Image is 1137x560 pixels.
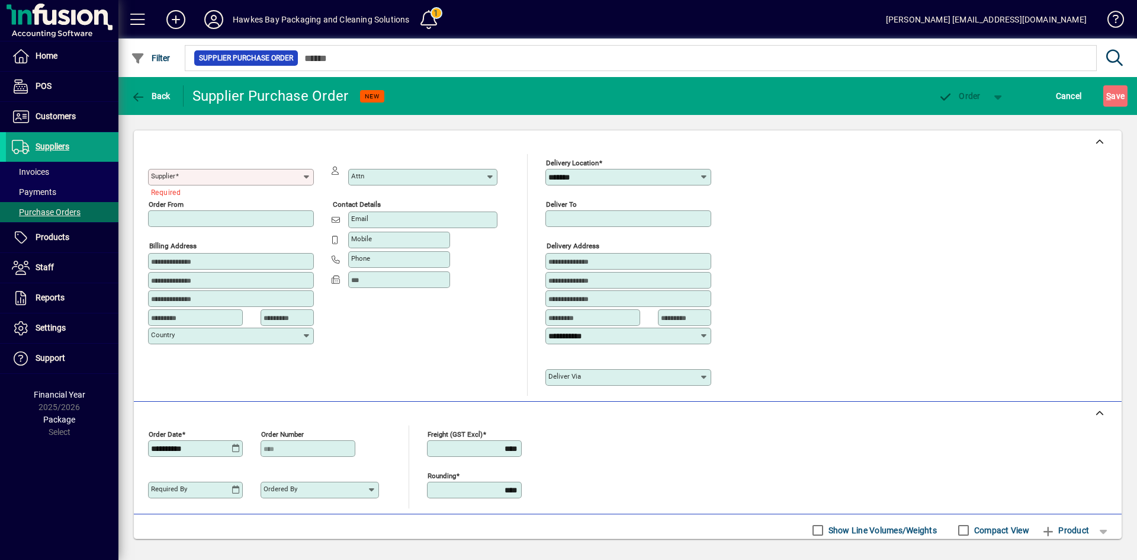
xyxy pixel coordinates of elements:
a: Products [6,223,118,252]
mat-label: Country [151,331,175,339]
span: Financial Year [34,390,85,399]
a: Knowledge Base [1099,2,1122,41]
span: Settings [36,323,66,332]
label: Show Line Volumes/Weights [826,524,937,536]
a: Invoices [6,162,118,182]
span: Filter [131,53,171,63]
label: Compact View [972,524,1029,536]
a: Customers [6,102,118,132]
div: Supplier Purchase Order [192,87,349,105]
span: NEW [365,92,380,100]
mat-label: Required by [151,485,187,493]
button: Profile [195,9,233,30]
span: Staff [36,263,54,272]
mat-label: Deliver via [548,372,581,380]
a: Staff [6,253,118,283]
a: Purchase Orders [6,202,118,222]
a: Support [6,344,118,373]
span: Supplier Purchase Order [199,52,293,64]
span: Back [131,91,171,101]
mat-label: Rounding [428,471,456,479]
mat-label: Freight (GST excl) [428,430,483,438]
a: POS [6,72,118,101]
span: Customers [36,111,76,121]
button: Back [128,85,174,107]
mat-label: Ordered by [264,485,297,493]
mat-label: Mobile [351,235,372,243]
span: Invoices [12,167,49,177]
span: Products [36,232,69,242]
mat-label: Order number [261,430,304,438]
a: Home [6,41,118,71]
a: Payments [6,182,118,202]
mat-label: Order date [149,430,182,438]
span: Home [36,51,57,60]
button: Cancel [1053,85,1085,107]
a: Settings [6,313,118,343]
span: S [1106,91,1111,101]
button: Order [933,85,987,107]
span: Reports [36,293,65,302]
mat-label: Supplier [151,172,175,180]
mat-label: Attn [351,172,364,180]
mat-label: Delivery Location [546,159,599,167]
button: Add [157,9,195,30]
button: Save [1103,85,1128,107]
span: Suppliers [36,142,69,151]
span: Cancel [1056,87,1082,105]
mat-label: Deliver To [546,200,577,209]
mat-label: Order from [149,200,184,209]
span: Purchase Orders [12,207,81,217]
div: [PERSON_NAME] [EMAIL_ADDRESS][DOMAIN_NAME] [886,10,1087,29]
span: Order [939,91,981,101]
mat-label: Phone [351,254,370,263]
a: Reports [6,283,118,313]
span: Payments [12,187,56,197]
span: Package [43,415,75,424]
div: Hawkes Bay Packaging and Cleaning Solutions [233,10,410,29]
button: Filter [128,47,174,69]
span: Support [36,353,65,363]
mat-error: Required [151,185,304,198]
span: ave [1106,87,1125,105]
mat-label: Email [351,215,368,223]
app-page-header-button: Back [118,85,184,107]
span: POS [36,81,52,91]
